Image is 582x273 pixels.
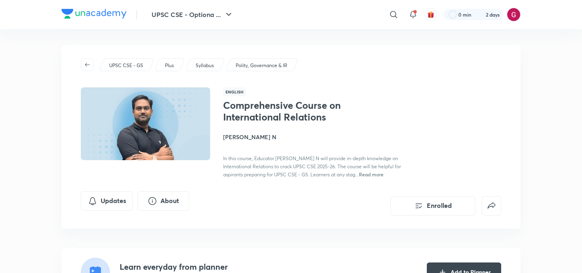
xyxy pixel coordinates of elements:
p: UPSC CSE - GS [109,62,143,69]
button: UPSC CSE - Optiona ... [147,6,238,23]
h1: Comprehensive Course on International Relations [223,99,355,123]
button: About [137,191,189,211]
img: Company Logo [61,9,127,19]
p: Plus [165,62,174,69]
span: In this course, Educator [PERSON_NAME] N will provide in-depth knowledge on International Relatio... [223,155,401,178]
p: Syllabus [196,62,214,69]
h4: [PERSON_NAME] N [223,133,404,141]
a: Company Logo [61,9,127,21]
img: Thumbnail [80,87,211,161]
img: avatar [427,11,434,18]
h4: Learn everyday from planner [120,261,307,273]
img: streak [476,11,484,19]
a: UPSC CSE - GS [108,62,145,69]
a: Syllabus [194,62,215,69]
a: Polity, Governance & IR [234,62,289,69]
span: Read more [359,171,384,178]
span: English [223,87,246,96]
img: Gargi Goswami [507,8,521,21]
button: Updates [81,191,133,211]
p: Polity, Governance & IR [236,62,287,69]
a: Plus [164,62,175,69]
button: Enrolled [390,196,475,216]
button: avatar [424,8,437,21]
button: false [482,196,501,216]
